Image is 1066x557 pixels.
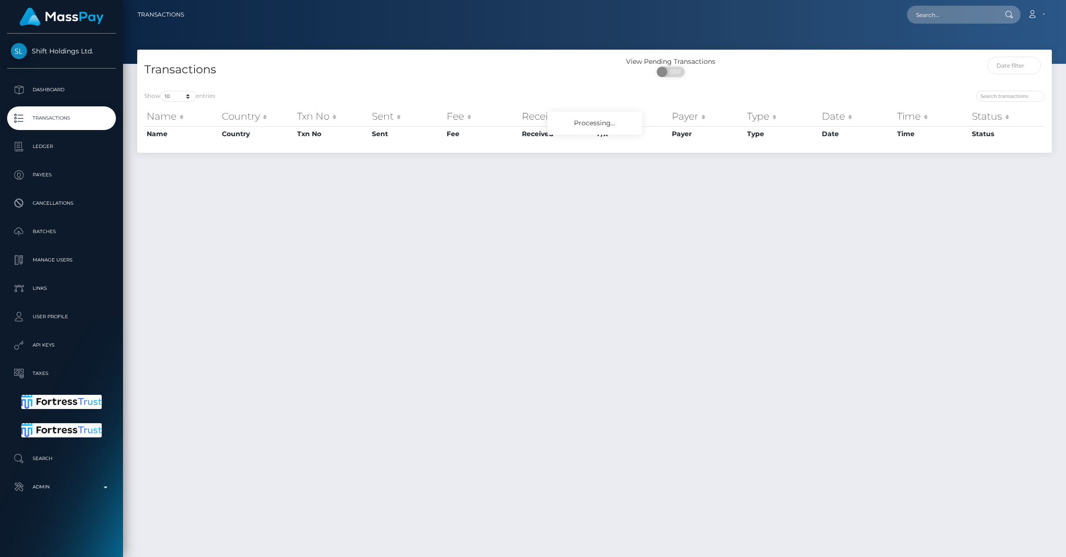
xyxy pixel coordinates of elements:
input: Search transactions [976,91,1045,102]
th: Txn No [295,107,370,126]
div: Processing... [547,112,642,135]
a: Transactions [138,5,184,25]
img: Fortress Trust [21,395,102,409]
th: Status [969,107,1045,126]
div: View Pending Transactions [595,57,747,67]
p: Cancellations [11,196,112,210]
th: Name [144,126,220,141]
p: Search [11,452,112,466]
th: Type [745,126,819,141]
th: Time [895,126,970,141]
p: Batches [11,225,112,239]
p: Payees [11,168,112,182]
p: Manage Users [11,253,112,267]
th: Date [819,126,895,141]
a: Search [7,447,116,470]
a: User Profile [7,305,116,329]
p: Dashboard [11,83,112,97]
a: Ledger [7,135,116,158]
p: Taxes [11,366,112,381]
p: Links [11,281,112,296]
th: Country [220,107,295,126]
p: Transactions [11,111,112,125]
th: Received [520,107,595,126]
a: API Keys [7,333,116,357]
a: Batches [7,220,116,244]
th: Type [745,107,819,126]
th: Date [819,107,895,126]
th: Fee [444,107,519,126]
p: Admin [11,480,112,494]
label: Show entries [144,91,215,102]
th: Received [520,126,595,141]
th: Sent [370,126,444,141]
a: Payees [7,163,116,187]
th: Txn No [295,126,370,141]
th: Sent [370,107,444,126]
span: OFF [662,67,686,77]
th: Name [144,107,220,126]
p: API Keys [11,338,112,352]
a: Cancellations [7,191,116,215]
a: Links [7,277,116,300]
th: Payer [670,107,745,126]
th: Payer [670,126,745,141]
img: Fortress Trust [21,423,102,437]
th: Status [969,126,1045,141]
a: Manage Users [7,248,116,272]
img: Shift Holdings Ltd. [11,43,27,59]
a: Taxes [7,362,116,385]
input: Date filter [987,57,1041,74]
a: Admin [7,475,116,499]
th: Time [895,107,970,126]
th: Fee [444,126,519,141]
a: Transactions [7,106,116,130]
th: F/X [595,107,670,126]
a: Dashboard [7,78,116,102]
p: Ledger [11,139,112,154]
input: Search... [907,6,996,24]
h4: Transactions [144,61,588,78]
p: User Profile [11,310,112,324]
span: Shift Holdings Ltd. [7,47,116,55]
select: Showentries [160,91,196,102]
th: Country [220,126,295,141]
img: MassPay Logo [19,8,104,26]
